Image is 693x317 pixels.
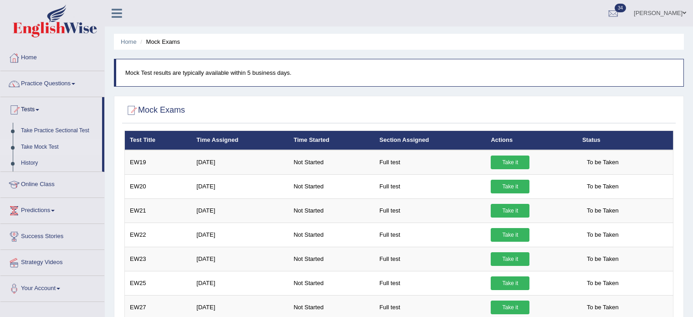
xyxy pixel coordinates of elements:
[0,172,104,195] a: Online Class
[191,150,288,175] td: [DATE]
[138,37,180,46] li: Mock Exams
[288,150,374,175] td: Not Started
[125,174,192,198] td: EW20
[191,131,288,150] th: Time Assigned
[191,271,288,295] td: [DATE]
[288,271,374,295] td: Not Started
[375,131,486,150] th: Section Assigned
[17,123,102,139] a: Take Practice Sectional Test
[375,247,486,271] td: Full test
[0,224,104,247] a: Success Stories
[486,131,577,150] th: Actions
[615,4,626,12] span: 34
[288,247,374,271] td: Not Started
[577,131,673,150] th: Status
[582,156,623,169] span: To be Taken
[191,247,288,271] td: [DATE]
[191,174,288,198] td: [DATE]
[491,228,529,242] a: Take it
[491,276,529,290] a: Take it
[491,180,529,193] a: Take it
[125,68,674,77] p: Mock Test results are typically available within 5 business days.
[191,198,288,223] td: [DATE]
[375,223,486,247] td: Full test
[125,271,192,295] td: EW25
[0,71,104,94] a: Practice Questions
[288,131,374,150] th: Time Started
[582,204,623,218] span: To be Taken
[17,155,102,171] a: History
[582,252,623,266] span: To be Taken
[375,271,486,295] td: Full test
[288,223,374,247] td: Not Started
[0,97,102,120] a: Tests
[125,131,192,150] th: Test Title
[0,45,104,68] a: Home
[0,198,104,221] a: Predictions
[124,104,185,117] h2: Mock Exams
[491,301,529,314] a: Take it
[582,180,623,193] span: To be Taken
[582,276,623,290] span: To be Taken
[125,247,192,271] td: EW23
[491,204,529,218] a: Take it
[121,38,137,45] a: Home
[375,198,486,223] td: Full test
[491,156,529,169] a: Take it
[375,150,486,175] td: Full test
[191,223,288,247] td: [DATE]
[288,174,374,198] td: Not Started
[375,174,486,198] td: Full test
[17,139,102,156] a: Take Mock Test
[125,223,192,247] td: EW22
[491,252,529,266] a: Take it
[582,301,623,314] span: To be Taken
[125,150,192,175] td: EW19
[125,198,192,223] td: EW21
[0,276,104,299] a: Your Account
[0,250,104,273] a: Strategy Videos
[582,228,623,242] span: To be Taken
[288,198,374,223] td: Not Started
